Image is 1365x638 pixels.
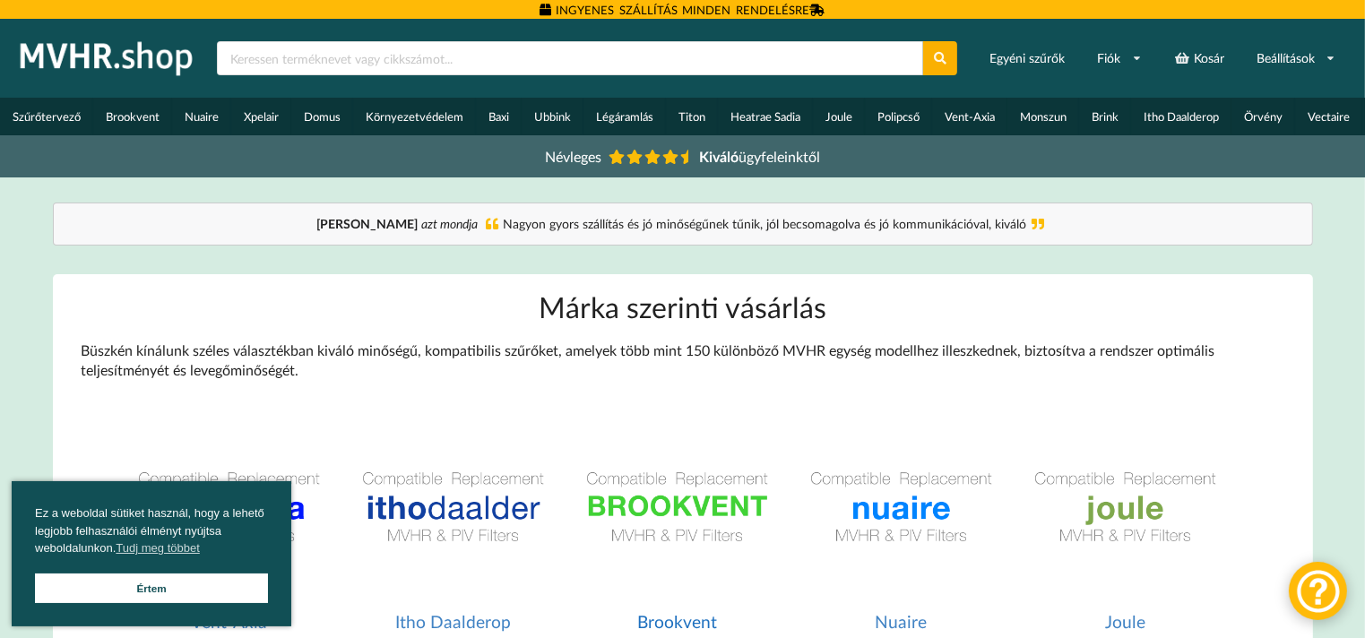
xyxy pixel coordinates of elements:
div: Select or Type Width [704,57,818,70]
a: Környezetvédelem [353,98,476,135]
font: Örvény [1244,109,1283,124]
a: Brookvent [93,98,172,135]
font: Beállítások [1257,51,1315,66]
font: Névleges [545,148,601,165]
a: Névleges Kiválóügyfeleinktől​ [532,142,834,171]
div: süti hozzájárulás [12,481,291,626]
font: Baxi [488,109,509,124]
a: Joule [1022,404,1229,632]
button: Filter Missing? [254,140,373,172]
a: Joule [813,98,865,135]
font: Márka szerinti vásárlás [539,289,826,324]
a: Egyéni szűrők [978,41,1076,74]
font: Nuaire [185,109,219,124]
font: Vectaire [1308,109,1350,124]
font: Értem [136,582,166,594]
font: Kosár [1194,51,1224,66]
font: Szűrőtervező [13,109,81,124]
img: Brookvent kompatibilis szűrők [574,404,781,611]
a: Megvan süti [35,573,268,603]
font: Ubbink [534,109,571,124]
font: Monszun [1020,109,1067,124]
font: Tudj meg többet [116,541,199,555]
a: Nuaire [172,98,231,135]
font: Büszkén kínálunk széles választékban kiváló minőségű, kompatibilis szűrőket, amelyek több mint 15... [82,341,1215,379]
div: Select Manufacturer [27,57,141,70]
a: Baxi [476,98,522,135]
a: Beállítások [1245,41,1348,74]
a: Kosár [1162,41,1236,74]
a: Vent-Axia [932,98,1007,135]
font: Egyéni szűrők [989,51,1065,66]
a: Vent-Axia [125,404,333,632]
font: Ez a weboldal sütiket használ, hogy a lehető legjobb felhasználói élményt nyújtsa weboldalunkon. [35,506,264,555]
input: Keressen terméknevet vagy cikkszámot... [217,41,923,75]
font: [PERSON_NAME] [316,216,418,231]
img: Nuaire kompatibilis szűrők [798,404,1005,611]
a: Polipcső [865,98,932,135]
a: Monszun [1007,98,1079,135]
font: Nuaire [876,611,928,632]
a: Brink [1079,98,1131,135]
font: Heatrae Sadia [730,109,800,124]
font: Joule [1105,611,1145,632]
a: Heatrae Sadia [718,98,813,135]
font: INGYENES SZÁLLÍTÁS MINDEN RENDELÉSRE [556,3,809,17]
a: Titon [666,98,718,135]
font: Fiók [1097,51,1120,66]
font: Itho Daalderop [395,611,511,632]
font: Nagyon gyors szállítás és jó minőségűnek tűnik, jól becsomagolva és jó kommunikációval, kiváló [504,216,1027,231]
font: Környezetvédelem [366,109,463,124]
font: Brink [1092,109,1119,124]
font: Kiváló [699,148,739,165]
a: Nuaire [798,404,1005,632]
font: Domus [304,109,341,124]
font: azt mondja [421,216,478,231]
a: Légáramlás [583,98,666,135]
img: Joule-kompatibilis szűrők [1022,404,1229,611]
font: Itho Daalderop [1144,109,1219,124]
a: Örvény [1231,98,1295,135]
font: Xpelair [244,109,279,124]
a: Brookvent [574,404,781,632]
div: OR [592,93,610,185]
h3: Find by Manufacturer and Model [13,13,514,34]
font: ügyfeleinktől [739,148,820,165]
font: Légáramlás [596,109,653,124]
a: Itho Daalderop [1131,98,1231,135]
button: Filter Missing? [929,140,1049,172]
a: Itho Daalderop [350,404,557,632]
a: Vectaire [1295,98,1362,135]
a: Xpelair [231,98,291,135]
a: Domus [291,98,353,135]
font: Joule [825,109,852,124]
img: mvhr.shop.png [13,36,201,81]
a: Fiók [1085,41,1153,74]
font: Polipcső [877,109,920,124]
font: Titon [678,109,705,124]
a: sütik - Tudj meg többet [116,539,199,557]
img: Itho Daalderop kompatibilis szűrők [350,404,557,611]
img: Vent-Axia kompatibilis szűrők [125,404,333,611]
font: Vent-Axia [945,109,995,124]
font: Brookvent [106,109,160,124]
a: Ubbink [522,98,583,135]
h3: Find by Dimensions (Millimeters) [689,13,1189,34]
font: Brookvent [637,611,717,632]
